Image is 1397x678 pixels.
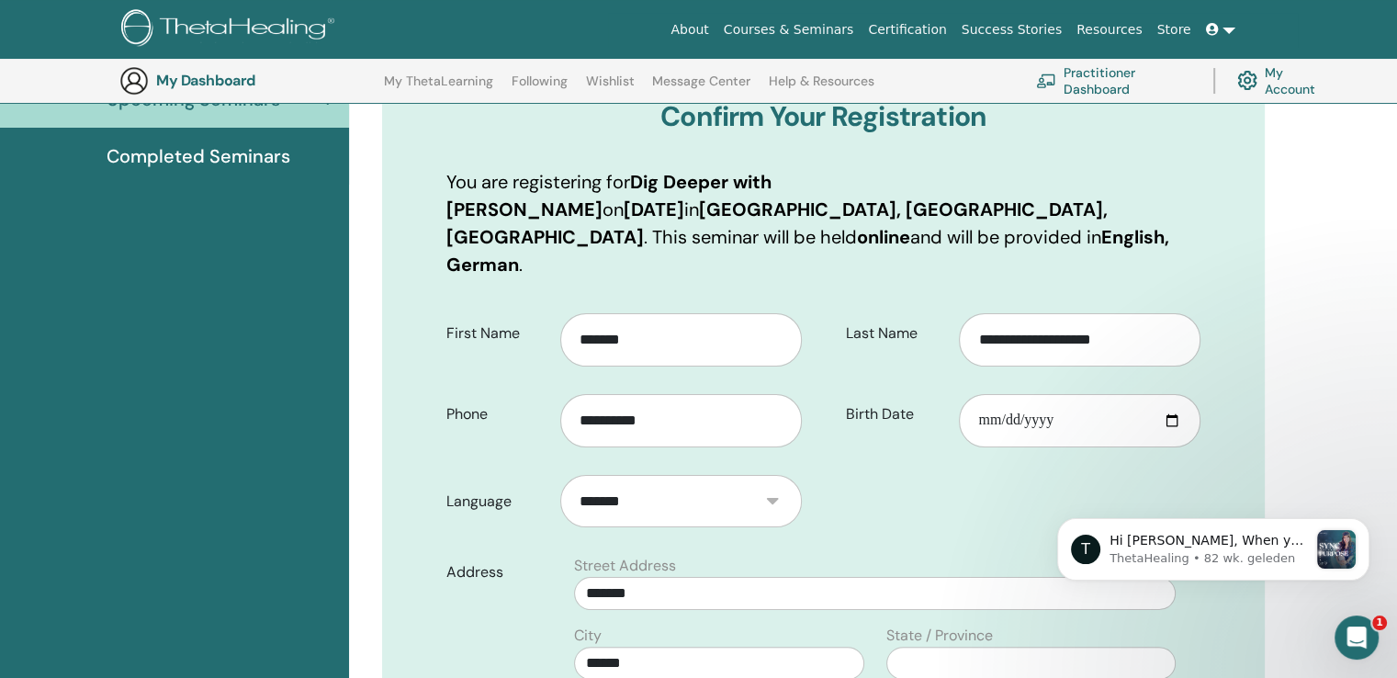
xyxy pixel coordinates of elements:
[624,198,684,221] b: [DATE]
[1030,402,1397,610] iframe: Intercom notifications bericht
[156,72,340,89] h3: My Dashboard
[384,73,493,103] a: My ThetaLearning
[433,555,563,590] label: Address
[446,168,1200,278] p: You are registering for on in . This seminar will be held and will be provided in .
[119,66,149,96] img: generic-user-icon.jpg
[80,148,278,164] p: Message from ThetaHealing, sent 82 wk. geleden
[1036,73,1056,88] img: chalkboard-teacher.svg
[121,9,341,51] img: logo.png
[1150,13,1199,47] a: Store
[954,13,1069,47] a: Success Stories
[1372,616,1387,630] span: 1
[574,625,602,647] label: City
[716,13,862,47] a: Courses & Seminars
[832,316,960,351] label: Last Name
[446,100,1200,133] h3: Confirm Your Registration
[446,225,1169,277] b: English, German
[433,316,560,351] label: First Name
[574,555,676,577] label: Street Address
[28,116,340,178] div: message notification from ThetaHealing, 82 wk. geleden. Hi Chantal, When you harness the power of...
[861,13,953,47] a: Certification
[1036,61,1191,101] a: Practitioner Dashboard
[446,198,1108,249] b: [GEOGRAPHIC_DATA], [GEOGRAPHIC_DATA], [GEOGRAPHIC_DATA]
[512,73,568,103] a: Following
[107,142,290,170] span: Completed Seminars
[80,130,278,148] p: Hi [PERSON_NAME], When you harness the power of your thoughts, you can realign with your divine t...
[857,225,910,249] b: online
[433,397,560,432] label: Phone
[433,484,560,519] label: Language
[1237,61,1330,101] a: My Account
[41,132,71,162] div: Profile image for ThetaHealing
[1237,66,1257,95] img: cog.svg
[663,13,715,47] a: About
[446,170,772,221] b: Dig Deeper with [PERSON_NAME]
[1069,13,1150,47] a: Resources
[586,73,635,103] a: Wishlist
[652,73,750,103] a: Message Center
[886,625,993,647] label: State / Province
[832,397,960,432] label: Birth Date
[769,73,874,103] a: Help & Resources
[1335,616,1379,660] iframe: Intercom live chat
